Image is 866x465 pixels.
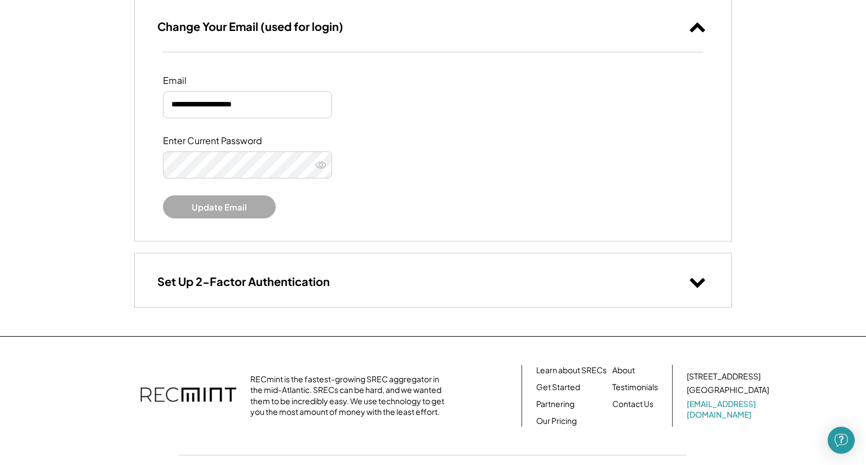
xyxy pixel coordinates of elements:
[612,399,653,410] a: Contact Us
[612,382,658,393] a: Testimonials
[828,427,855,454] div: Open Intercom Messenger
[163,135,276,147] div: Enter Current Password
[157,19,343,34] h3: Change Your Email (used for login)
[163,195,276,218] button: Update Email
[536,365,607,376] a: Learn about SRECs
[687,384,769,396] div: [GEOGRAPHIC_DATA]
[250,374,450,418] div: RECmint is the fastest-growing SREC aggregator in the mid-Atlantic. SRECs can be hard, and we wan...
[536,415,577,427] a: Our Pricing
[687,399,771,421] a: [EMAIL_ADDRESS][DOMAIN_NAME]
[536,382,580,393] a: Get Started
[612,365,635,376] a: About
[163,75,276,87] div: Email
[140,376,236,415] img: recmint-logotype%403x.png
[157,274,330,289] h3: Set Up 2-Factor Authentication
[687,371,761,382] div: [STREET_ADDRESS]
[536,399,575,410] a: Partnering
